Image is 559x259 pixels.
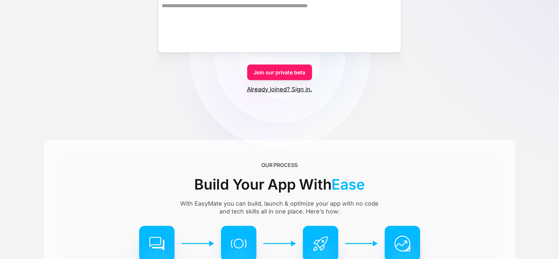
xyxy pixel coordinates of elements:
span: Ease [332,173,365,196]
div: OUR PROCESS [261,161,298,169]
a: Join our private beta [247,65,312,80]
div: With EasyMate you can build, launch & optimize your app with no code and tech skills all in one p... [176,200,383,215]
a: Already joined? Sign in. [247,85,312,93]
div: Build Your App With [194,173,364,196]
